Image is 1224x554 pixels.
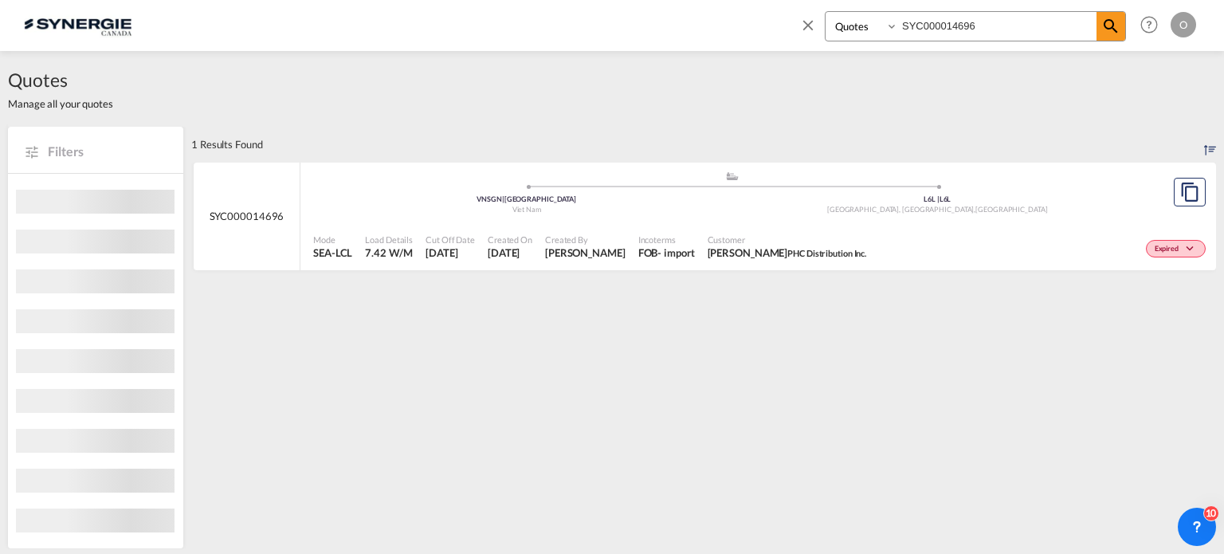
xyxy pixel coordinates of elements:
[827,205,975,214] span: [GEOGRAPHIC_DATA], [GEOGRAPHIC_DATA]
[937,194,940,203] span: |
[210,209,284,223] span: SYC000014696
[313,234,352,246] span: Mode
[194,163,1216,271] div: SYC000014696 assets/icons/custom/ship-fill.svgassets/icons/custom/roll-o-plane.svgOriginHo Chi Mi...
[924,194,940,203] span: L6L
[723,172,742,180] md-icon: assets/icons/custom/ship-fill.svg
[1096,12,1125,41] span: icon-magnify
[1136,11,1163,38] span: Help
[1174,178,1206,206] button: Copy Quote
[708,246,867,260] span: Claudio Quaglieri PHC Distribution Inc.
[365,246,412,259] span: 7.42 W/M
[975,205,1047,214] span: [GEOGRAPHIC_DATA]
[1146,240,1206,257] div: Change Status Here
[1136,11,1171,40] div: Help
[799,16,817,33] md-icon: icon-close
[1155,244,1183,255] span: Expired
[940,194,951,203] span: L6L
[545,246,626,260] span: Adriana Groposila
[8,96,113,111] span: Manage all your quotes
[8,67,113,92] span: Quotes
[1183,245,1202,253] md-icon: icon-chevron-down
[191,127,263,162] div: 1 Results Found
[799,11,825,49] span: icon-close
[638,246,695,260] div: FOB import
[545,234,626,246] span: Created By
[502,194,504,203] span: |
[974,205,975,214] span: ,
[1180,183,1199,202] md-icon: assets/icons/custom/copyQuote.svg
[1171,12,1196,37] div: O
[48,143,167,160] span: Filters
[787,248,866,258] span: PHC Distribution Inc.
[898,12,1096,40] input: Enter Quotation Number
[24,7,131,43] img: 1f56c880d42311ef80fc7dca854c8e59.png
[1204,127,1216,162] div: Sort by: Created On
[512,205,541,214] span: Viet Nam
[1101,17,1120,36] md-icon: icon-magnify
[488,246,532,260] span: 11 Sep 2025
[488,234,532,246] span: Created On
[426,234,475,246] span: Cut Off Date
[708,234,867,246] span: Customer
[365,234,413,246] span: Load Details
[638,234,695,246] span: Incoterms
[477,194,576,203] span: VNSGN [GEOGRAPHIC_DATA]
[313,246,352,260] span: SEA-LCL
[638,246,658,260] div: FOB
[657,246,694,260] div: - import
[426,246,475,260] span: 11 Sep 2025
